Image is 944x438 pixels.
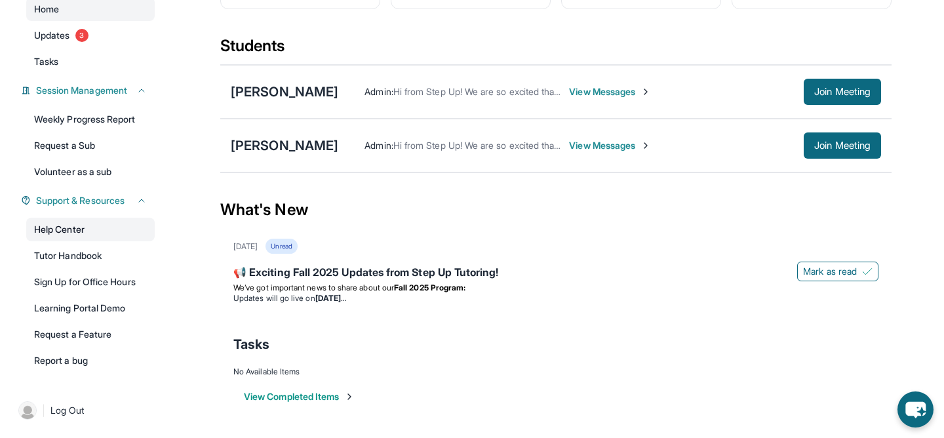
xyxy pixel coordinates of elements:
button: Mark as read [797,262,878,281]
a: Tutor Handbook [26,244,155,268]
img: Chevron-Right [640,87,651,97]
span: View Messages [569,85,651,98]
a: Report a bug [26,349,155,372]
div: No Available Items [233,367,878,377]
div: Unread [265,239,297,254]
span: We’ve got important news to share about our [233,283,394,292]
button: Join Meeting [804,132,881,159]
span: Admin : [364,140,393,151]
div: Students [220,35,892,64]
a: Sign Up for Office Hours [26,270,155,294]
span: Tasks [34,55,58,68]
a: Weekly Progress Report [26,108,155,131]
a: Help Center [26,218,155,241]
span: Tasks [233,335,269,353]
li: Updates will go live on [233,293,878,304]
img: Mark as read [862,266,873,277]
strong: [DATE] [315,293,346,303]
strong: Fall 2025 Program: [394,283,465,292]
span: Join Meeting [814,88,871,96]
a: Volunteer as a sub [26,160,155,184]
span: Join Meeting [814,142,871,149]
div: 📢 Exciting Fall 2025 Updates from Step Up Tutoring! [233,264,878,283]
span: Log Out [50,404,85,417]
button: Session Management [31,84,147,97]
div: [PERSON_NAME] [231,136,338,155]
a: Updates3 [26,24,155,47]
a: Learning Portal Demo [26,296,155,320]
div: What's New [220,181,892,239]
img: user-img [18,401,37,420]
span: Updates [34,29,70,42]
span: View Messages [569,139,651,152]
span: Admin : [364,86,393,97]
button: View Completed Items [244,390,355,403]
span: Mark as read [803,265,857,278]
button: Join Meeting [804,79,881,105]
span: 3 [75,29,88,42]
button: chat-button [897,391,934,428]
a: Request a Feature [26,323,155,346]
a: |Log Out [13,396,155,425]
a: Tasks [26,50,155,73]
div: [PERSON_NAME] [231,83,338,101]
span: Support & Resources [36,194,125,207]
img: Chevron-Right [640,140,651,151]
a: Request a Sub [26,134,155,157]
span: Session Management [36,84,127,97]
button: Support & Resources [31,194,147,207]
span: Home [34,3,59,16]
div: [DATE] [233,241,258,252]
span: | [42,403,45,418]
